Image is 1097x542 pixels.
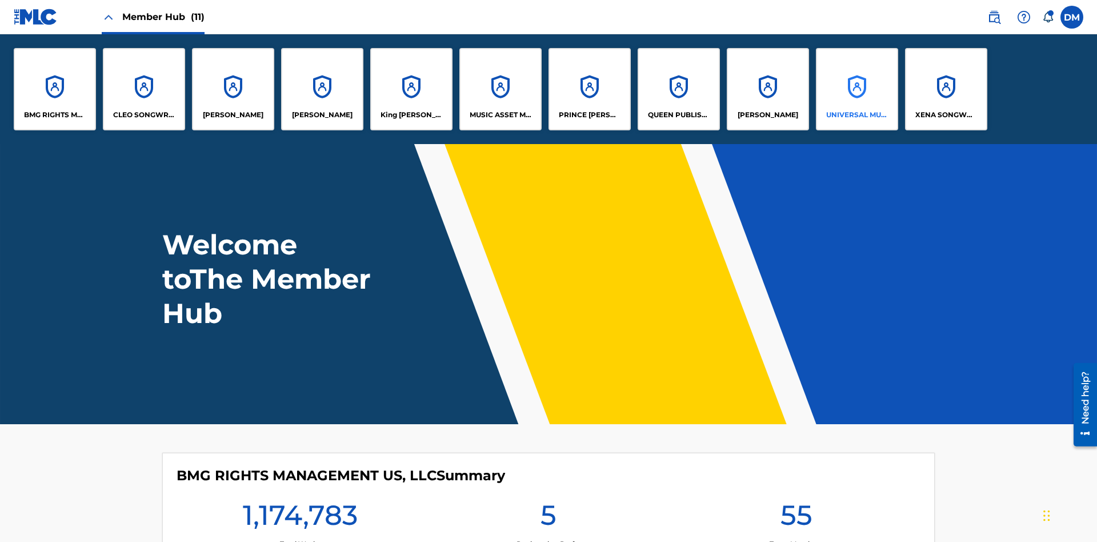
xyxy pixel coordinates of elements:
a: AccountsQUEEN PUBLISHA [638,48,720,130]
div: Notifications [1042,11,1054,23]
a: Accounts[PERSON_NAME] [281,48,363,130]
p: PRINCE MCTESTERSON [559,110,621,120]
a: AccountsPRINCE [PERSON_NAME] [548,48,631,130]
p: XENA SONGWRITER [915,110,978,120]
p: EYAMA MCSINGER [292,110,353,120]
h1: 55 [780,498,812,539]
div: Help [1012,6,1035,29]
p: King McTesterson [381,110,443,120]
a: AccountsCLEO SONGWRITER [103,48,185,130]
a: AccountsKing [PERSON_NAME] [370,48,453,130]
a: Accounts[PERSON_NAME] [727,48,809,130]
span: Member Hub [122,10,205,23]
iframe: Chat Widget [1040,487,1097,542]
img: search [987,10,1001,24]
p: QUEEN PUBLISHA [648,110,710,120]
a: AccountsXENA SONGWRITER [905,48,987,130]
h1: Welcome to The Member Hub [162,228,376,330]
p: BMG RIGHTS MANAGEMENT US, LLC [24,110,86,120]
p: CLEO SONGWRITER [113,110,175,120]
p: RONALD MCTESTERSON [738,110,798,120]
iframe: Resource Center [1065,358,1097,452]
h1: 1,174,783 [243,498,358,539]
p: ELVIS COSTELLO [203,110,263,120]
p: MUSIC ASSET MANAGEMENT (MAM) [470,110,532,120]
a: AccountsMUSIC ASSET MANAGEMENT (MAM) [459,48,542,130]
a: Public Search [983,6,1006,29]
a: Accounts[PERSON_NAME] [192,48,274,130]
div: User Menu [1060,6,1083,29]
a: AccountsBMG RIGHTS MANAGEMENT US, LLC [14,48,96,130]
span: (11) [191,11,205,22]
div: Drag [1043,499,1050,533]
h4: BMG RIGHTS MANAGEMENT US, LLC [177,467,505,484]
img: help [1017,10,1031,24]
h1: 5 [541,498,556,539]
img: MLC Logo [14,9,58,25]
a: AccountsUNIVERSAL MUSIC PUB GROUP [816,48,898,130]
p: UNIVERSAL MUSIC PUB GROUP [826,110,888,120]
img: Close [102,10,115,24]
